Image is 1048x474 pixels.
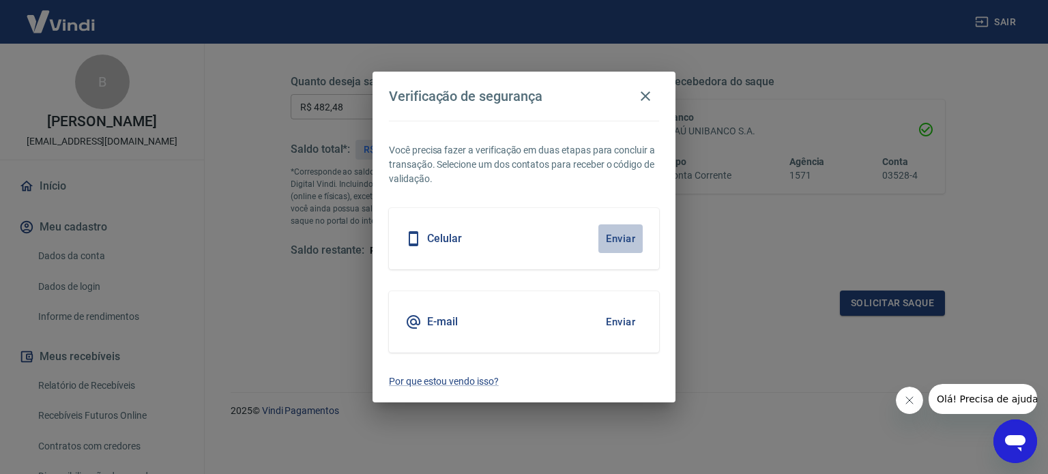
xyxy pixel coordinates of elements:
[427,315,458,329] h5: E-mail
[389,88,542,104] h4: Verificação de segurança
[8,10,115,20] span: Olá! Precisa de ajuda?
[993,419,1037,463] iframe: Botão para abrir a janela de mensagens
[598,308,643,336] button: Enviar
[929,384,1037,414] iframe: Mensagem da empresa
[389,374,659,389] a: Por que estou vendo isso?
[896,387,923,414] iframe: Fechar mensagem
[389,143,659,186] p: Você precisa fazer a verificação em duas etapas para concluir a transação. Selecione um dos conta...
[598,224,643,253] button: Enviar
[427,232,462,246] h5: Celular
